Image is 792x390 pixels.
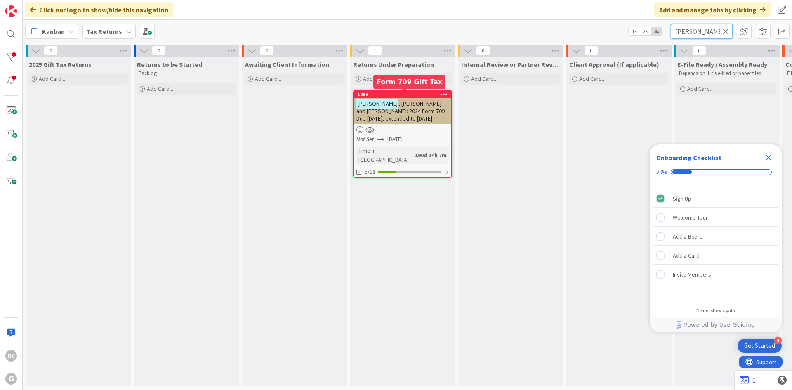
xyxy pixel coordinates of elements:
span: Powered by UserGuiding [684,320,755,330]
span: Client Approval (If applicable) [569,60,659,69]
div: 1256[PERSON_NAME], [PERSON_NAME] and [PERSON_NAME]: 2024 Form 709 Due [DATE], extended to [DATE] [354,91,451,124]
span: 2x [640,27,651,35]
span: Add Card... [363,75,389,83]
a: 1256[PERSON_NAME], [PERSON_NAME] and [PERSON_NAME]: 2024 Form 709 Due [DATE], extended to [DATE]N... [353,90,452,178]
div: Welcome Tour is incomplete. [653,208,778,227]
span: Returns Under Preparation [353,60,434,69]
div: Do not show again [696,307,735,314]
img: Visit kanbanzone.com [5,5,17,17]
div: Close Checklist [762,151,775,164]
span: Support [17,1,38,11]
span: 0 [476,46,490,56]
div: 1256 [358,92,451,97]
div: Add a Board is incomplete. [653,227,778,246]
div: Get Started [744,342,775,350]
span: Awaiting Client Information [245,60,329,69]
span: Returns to be Started [137,60,202,69]
div: Welcome Tour [673,213,708,222]
span: Add Card... [471,75,497,83]
i: Not Set [356,135,374,143]
div: 190d 14h 7m [413,151,449,160]
div: Checklist Container [650,144,782,332]
span: , [PERSON_NAME] and [PERSON_NAME]: 2024 Form 709 Due [DATE], extended to [DATE] [356,100,445,122]
span: E-File Ready / Assembly Ready [677,60,767,69]
div: Checklist progress: 20% [656,168,775,176]
input: Quick Filter... [671,24,733,39]
div: Add a Board [673,232,703,241]
div: RC [5,350,17,362]
div: Sign Up is complete. [653,189,778,208]
div: Onboarding Checklist [656,153,721,163]
div: Invite Members is incomplete. [653,265,778,284]
div: Footer [650,317,782,332]
span: 0 [44,46,58,56]
span: : [412,151,413,160]
span: 5/18 [365,168,375,176]
span: Kanban [42,26,65,36]
span: Add Card... [147,85,173,92]
a: Powered by UserGuiding [654,317,778,332]
span: Add Card... [39,75,65,83]
div: Open Get Started checklist, remaining modules: 4 [738,339,782,353]
div: Add a Card [673,251,700,260]
div: Invite Members [673,269,711,279]
span: 0 [260,46,274,56]
p: Backlog [139,70,234,77]
div: Checklist items [650,186,782,302]
span: 0 [692,46,706,56]
span: Add Card... [687,85,714,92]
div: Add a Card is incomplete. [653,246,778,265]
h5: Form 709 Gift Tax [377,78,442,86]
a: 1 [740,375,756,385]
span: 0 [584,46,598,56]
p: Depends on if it's e-filed or paper filed [679,70,775,77]
span: 0 [152,46,166,56]
b: Tax Returns [86,27,122,35]
span: 2025 Gift Tax Returns [29,60,92,69]
div: Time in [GEOGRAPHIC_DATA] [356,146,412,164]
div: 4 [774,337,782,344]
div: Add and manage tabs by clicking [654,2,771,17]
div: 1256 [354,91,451,98]
span: [DATE] [387,135,403,144]
span: Add Card... [579,75,606,83]
div: Sign Up [673,194,691,203]
div: G [5,373,17,385]
span: Internal Review or Partner Review [461,60,560,69]
span: Add Card... [255,75,281,83]
span: 3x [651,27,662,35]
span: 1 [368,46,382,56]
div: Click our logo to show/hide this navigation [25,2,173,17]
div: 20% [656,168,667,176]
mark: [PERSON_NAME] [356,99,398,108]
span: 1x [629,27,640,35]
